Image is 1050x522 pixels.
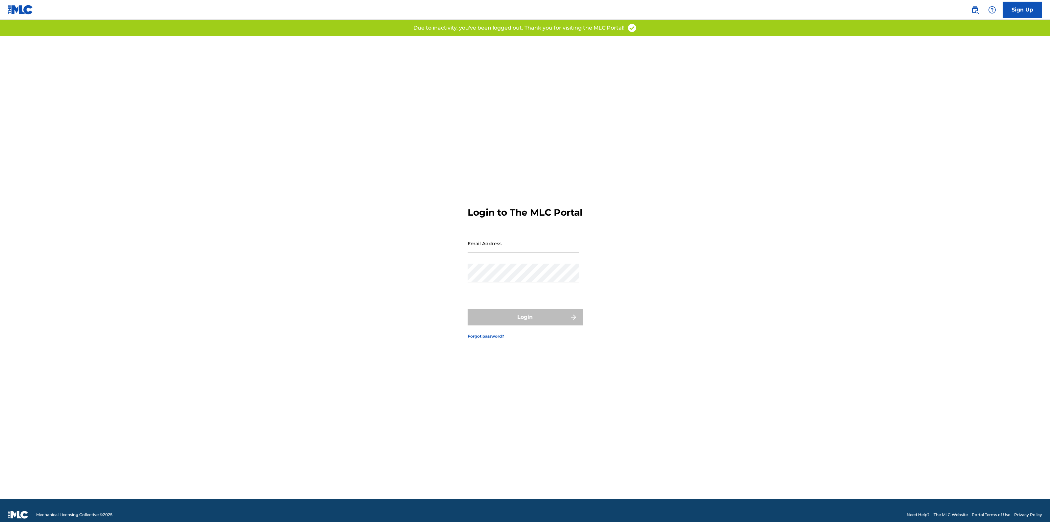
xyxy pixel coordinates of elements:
a: The MLC Website [934,512,968,518]
img: logo [8,511,28,519]
a: Portal Terms of Use [972,512,1010,518]
a: Public Search [968,3,982,16]
img: search [971,6,979,14]
img: help [988,6,996,14]
img: access [627,23,637,33]
p: Due to inactivity, you've been logged out. Thank you for visiting the MLC Portal! [413,24,624,32]
a: Privacy Policy [1014,512,1042,518]
h3: Login to The MLC Portal [468,207,582,218]
div: Help [986,3,999,16]
span: Mechanical Licensing Collective © 2025 [36,512,112,518]
a: Sign Up [1003,2,1042,18]
img: MLC Logo [8,5,33,14]
a: Forgot password? [468,333,504,339]
a: Need Help? [907,512,930,518]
